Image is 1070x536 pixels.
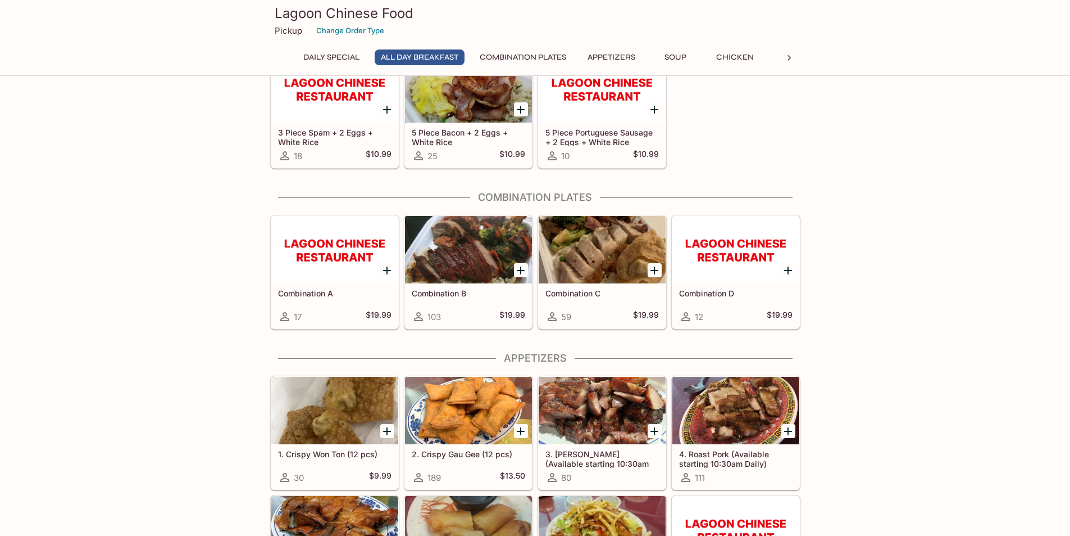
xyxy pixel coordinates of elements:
[672,216,799,283] div: Combination D
[539,216,666,283] div: Combination C
[275,4,796,22] h3: Lagoon Chinese Food
[767,310,793,323] h5: $19.99
[648,424,662,438] button: Add 3. Char Siu (Available starting 10:30am Daily)
[633,149,659,163] h5: $10.99
[271,216,398,283] div: Combination A
[514,263,528,277] button: Add Combination B
[538,215,666,329] a: Combination C59$19.99
[781,424,795,438] button: Add 4. Roast Pork (Available starting 10:30am Daily)
[514,102,528,116] button: Add 5 Piece Bacon + 2 Eggs + White Rice
[366,149,391,163] h5: $10.99
[770,49,820,65] button: Beef
[427,151,438,161] span: 25
[271,215,399,329] a: Combination A17$19.99
[545,128,659,146] h5: 5 Piece Portuguese Sausage + 2 Eggs + White Rice
[405,55,532,123] div: 5 Piece Bacon + 2 Eggs + White Rice
[710,49,761,65] button: Chicken
[538,376,666,490] a: 3. [PERSON_NAME] (Available starting 10:30am Daily)80
[499,310,525,323] h5: $19.99
[514,424,528,438] button: Add 2. Crispy Gau Gee (12 pcs)
[380,263,394,277] button: Add Combination A
[648,263,662,277] button: Add Combination C
[672,377,799,444] div: 4. Roast Pork (Available starting 10:30am Daily)
[679,289,793,298] h5: Combination D
[369,471,391,484] h5: $9.99
[404,215,532,329] a: Combination B103$19.99
[294,472,304,483] span: 30
[278,449,391,459] h5: 1. Crispy Won Ton (12 pcs)
[404,376,532,490] a: 2. Crispy Gau Gee (12 pcs)189$13.50
[270,352,800,364] h4: Appetizers
[375,49,465,65] button: All Day Breakfast
[650,49,701,65] button: Soup
[545,289,659,298] h5: Combination C
[473,49,572,65] button: Combination Plates
[672,215,800,329] a: Combination D12$19.99
[271,55,398,123] div: 3 Piece Spam + 2 Eggs + White Rice
[500,471,525,484] h5: $13.50
[405,377,532,444] div: 2. Crispy Gau Gee (12 pcs)
[297,49,366,65] button: Daily Special
[427,312,441,322] span: 103
[695,312,703,322] span: 12
[539,55,666,123] div: 5 Piece Portuguese Sausage + 2 Eggs + White Rice
[412,128,525,146] h5: 5 Piece Bacon + 2 Eggs + White Rice
[311,22,389,39] button: Change Order Type
[561,312,571,322] span: 59
[278,128,391,146] h5: 3 Piece Spam + 2 Eggs + White Rice
[278,289,391,298] h5: Combination A
[499,149,525,163] h5: $10.99
[380,424,394,438] button: Add 1. Crispy Won Ton (12 pcs)
[633,310,659,323] h5: $19.99
[294,312,302,322] span: 17
[781,263,795,277] button: Add Combination D
[366,310,391,323] h5: $19.99
[380,102,394,116] button: Add 3 Piece Spam + 2 Eggs + White Rice
[581,49,641,65] button: Appetizers
[648,102,662,116] button: Add 5 Piece Portuguese Sausage + 2 Eggs + White Rice
[561,151,570,161] span: 10
[679,449,793,468] h5: 4. Roast Pork (Available starting 10:30am Daily)
[271,377,398,444] div: 1. Crispy Won Ton (12 pcs)
[404,55,532,168] a: 5 Piece Bacon + 2 Eggs + White Rice25$10.99
[545,449,659,468] h5: 3. [PERSON_NAME] (Available starting 10:30am Daily)
[271,376,399,490] a: 1. Crispy Won Ton (12 pcs)30$9.99
[561,472,571,483] span: 80
[412,289,525,298] h5: Combination B
[427,472,441,483] span: 189
[271,55,399,168] a: 3 Piece Spam + 2 Eggs + White Rice18$10.99
[275,25,302,36] p: Pickup
[538,55,666,168] a: 5 Piece Portuguese Sausage + 2 Eggs + White Rice10$10.99
[294,151,302,161] span: 18
[405,216,532,283] div: Combination B
[539,377,666,444] div: 3. Char Siu (Available starting 10:30am Daily)
[695,472,705,483] span: 111
[412,449,525,459] h5: 2. Crispy Gau Gee (12 pcs)
[270,191,800,204] h4: Combination Plates
[672,376,800,490] a: 4. Roast Pork (Available starting 10:30am Daily)111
